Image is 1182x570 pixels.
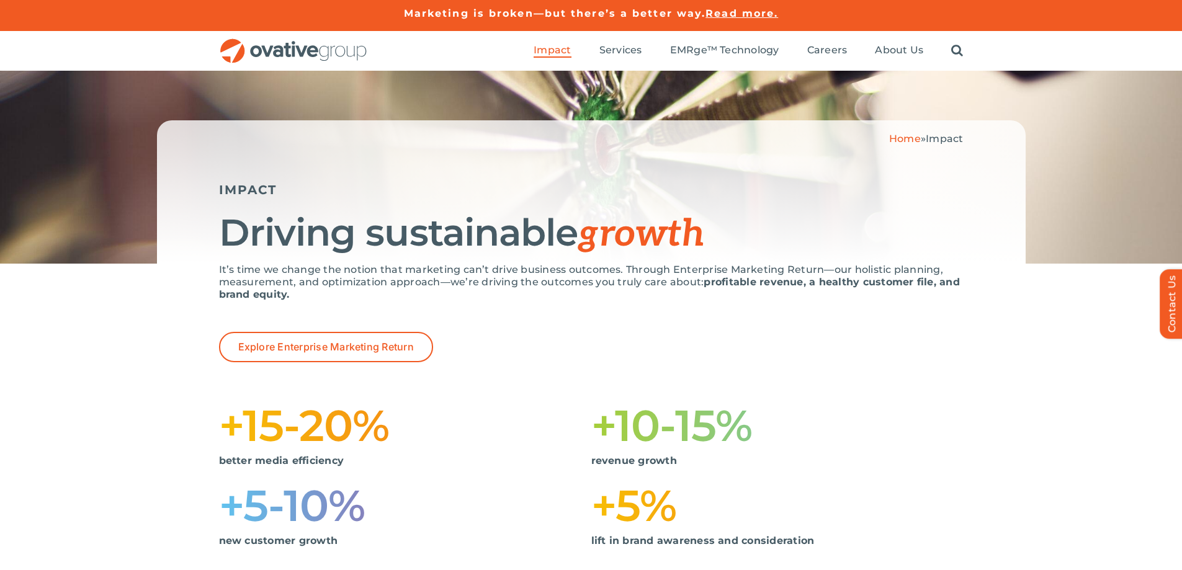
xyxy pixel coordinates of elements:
a: OG_Full_horizontal_RGB [219,37,368,49]
span: Explore Enterprise Marketing Return [238,341,414,353]
a: Careers [807,44,848,58]
h1: +15-20% [219,406,591,445]
h1: Driving sustainable [219,213,964,254]
a: Services [599,44,642,58]
a: EMRge™ Technology [670,44,779,58]
h1: +10-15% [591,406,964,445]
span: About Us [875,44,923,56]
span: Impact [926,133,963,145]
nav: Menu [534,31,963,71]
span: growth [578,212,704,257]
a: Home [889,133,921,145]
strong: lift in brand awareness and consideration [591,535,815,546]
strong: better media efficiency [219,455,344,466]
p: It’s time we change the notion that marketing can’t drive business outcomes. Through Enterprise M... [219,264,964,301]
h5: IMPACT [219,182,964,197]
a: Impact [534,44,571,58]
a: About Us [875,44,923,58]
span: » [889,133,964,145]
strong: profitable revenue, a healthy customer file, and brand equity. [219,276,960,300]
span: EMRge™ Technology [670,44,779,56]
a: Explore Enterprise Marketing Return [219,332,433,362]
span: Careers [807,44,848,56]
h1: +5-10% [219,486,591,525]
a: Search [951,44,963,58]
a: Read more. [705,7,778,19]
span: Impact [534,44,571,56]
h1: +5% [591,486,964,525]
strong: new customer growth [219,535,338,546]
span: Services [599,44,642,56]
a: Marketing is broken—but there’s a better way. [404,7,706,19]
strong: revenue growth [591,455,677,466]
